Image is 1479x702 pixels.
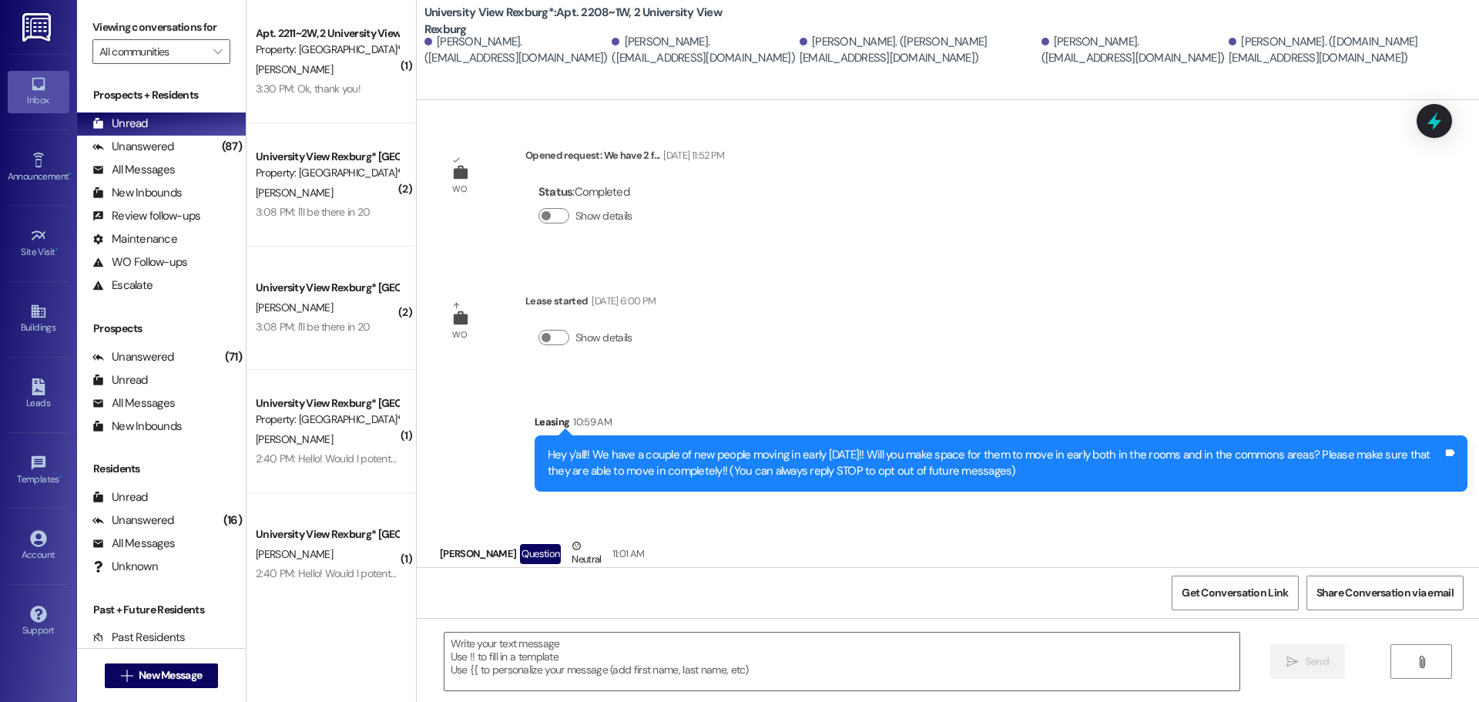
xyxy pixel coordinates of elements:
div: (71) [221,345,246,369]
div: Unanswered [92,349,174,365]
div: 3:08 PM: I'll be there in 20 [256,320,370,334]
span: [PERSON_NAME] [256,432,333,446]
div: [DATE] 11:52 PM [659,147,724,163]
div: 2:40 PM: Hello! Would I potentially be able to stay a night early ([DATE] night) and check in [DA... [256,452,731,465]
a: Inbox [8,71,69,113]
button: Get Conversation Link [1172,576,1298,610]
div: WO Follow-ups [92,254,187,270]
i:  [121,670,132,682]
div: WO [452,181,467,197]
a: Leads [8,374,69,415]
div: Unknown [92,559,158,575]
span: • [59,472,62,482]
div: Escalate [92,277,153,294]
span: • [55,244,58,255]
div: Maintenance [92,231,177,247]
div: University View Rexburg* [GEOGRAPHIC_DATA] [256,149,398,165]
div: 10:59 AM [569,414,612,430]
label: Show details [575,330,632,346]
b: Status [538,184,573,200]
div: : Completed [538,180,639,204]
div: New Inbounds [92,185,182,201]
div: (16) [220,509,246,532]
label: Show details [575,208,632,224]
div: [PERSON_NAME]. ([EMAIL_ADDRESS][DOMAIN_NAME]) [612,34,795,67]
span: [PERSON_NAME] [256,62,333,76]
div: [PERSON_NAME]. ([DOMAIN_NAME][EMAIL_ADDRESS][DOMAIN_NAME]) [1229,34,1467,67]
div: [PERSON_NAME]. ([EMAIL_ADDRESS][DOMAIN_NAME]) [1041,34,1225,67]
div: Unread [92,489,148,506]
div: [PERSON_NAME]. ([EMAIL_ADDRESS][DOMAIN_NAME]) [424,34,608,67]
div: [DATE] 6:00 PM [588,293,656,309]
button: Send [1270,644,1345,679]
div: Question [520,544,561,563]
div: Unread [92,372,148,388]
div: Past Residents [92,630,186,646]
div: Property: [GEOGRAPHIC_DATA]* [256,411,398,428]
div: All Messages [92,395,175,411]
a: Templates • [8,450,69,492]
div: 2:40 PM: Hello! Would I potentially be able to stay a night early ([DATE] night) and check in [DA... [256,566,731,580]
i:  [1286,656,1298,668]
i:  [1416,656,1427,668]
div: All Messages [92,536,175,552]
div: Apt. 2211~2W, 2 University View Rexburg [256,25,398,42]
div: 3:30 PM: Ok, thank you! [256,82,361,96]
span: Send [1305,653,1329,670]
div: Lease started [525,293,656,314]
label: Viewing conversations for [92,15,230,39]
div: Hey y'all!! We have a couple of new people moving in early [DATE]!! Will you make space for them ... [548,447,1443,480]
div: 11:01 AM [609,546,645,562]
div: (87) [218,135,246,159]
div: Neutral [568,538,604,570]
div: New Inbounds [92,418,182,435]
a: Buildings [8,298,69,340]
span: [PERSON_NAME] [256,547,333,561]
div: Unanswered [92,512,174,529]
div: Review follow-ups [92,208,200,224]
div: [PERSON_NAME]. ([PERSON_NAME][EMAIL_ADDRESS][DOMAIN_NAME]) [800,34,1038,67]
b: University View Rexburg*: Apt. 2208~1W, 2 University View Rexburg [424,5,733,38]
div: Past + Future Residents [77,602,246,618]
button: Share Conversation via email [1306,576,1464,610]
img: ResiDesk Logo [22,13,54,42]
div: [PERSON_NAME] [440,538,899,576]
span: Get Conversation Link [1182,585,1288,601]
i:  [213,45,222,58]
div: Prospects + Residents [77,87,246,103]
span: • [69,169,71,180]
div: University View Rexburg* [GEOGRAPHIC_DATA] [256,526,398,542]
div: Prospects [77,321,246,337]
div: Property: [GEOGRAPHIC_DATA]* [256,42,398,58]
div: Unread [92,116,148,132]
div: WO [452,327,467,343]
div: Opened request: We have 2 f... [525,147,725,169]
div: 3:08 PM: I'll be there in 20 [256,205,370,219]
div: Property: [GEOGRAPHIC_DATA]* [256,165,398,181]
input: All communities [99,39,206,64]
span: [PERSON_NAME] [256,301,333,314]
div: University View Rexburg* [GEOGRAPHIC_DATA] [256,280,398,296]
button: New Message [105,663,219,688]
a: Site Visit • [8,223,69,264]
div: Residents [77,461,246,477]
a: Account [8,526,69,567]
div: Leasing [535,414,1467,435]
div: University View Rexburg* [GEOGRAPHIC_DATA] [256,395,398,411]
a: Support [8,601,69,643]
div: Unanswered [92,139,174,155]
span: New Message [139,667,202,684]
span: [PERSON_NAME] [256,186,333,200]
div: All Messages [92,162,175,178]
span: Share Conversation via email [1316,585,1454,601]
